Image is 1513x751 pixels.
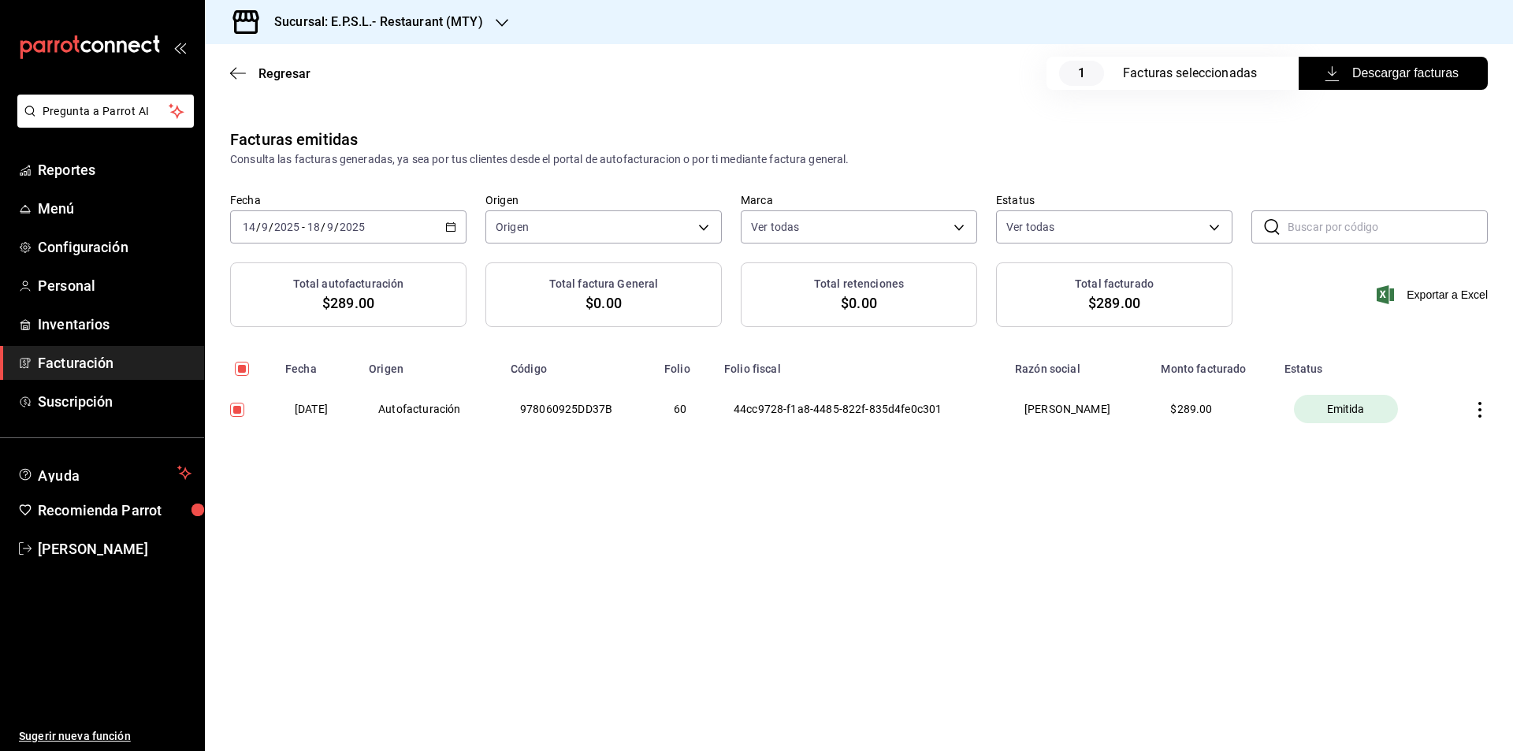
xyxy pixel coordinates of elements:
input: ---- [339,221,366,233]
span: Ver todas [751,219,799,235]
th: Estatus [1275,352,1443,376]
span: - [302,221,305,233]
div: Facturas seleccionadas [1123,64,1267,83]
th: [DATE] [276,376,359,442]
button: Exportar a Excel [1380,285,1488,304]
th: Monto facturado [1151,352,1274,376]
h3: Sucursal: E.P.S.L.- Restaurant (MTY) [262,13,483,32]
input: -- [261,221,269,233]
div: Consulta las facturas generadas, ya sea por tus clientes desde el portal de autofacturacion o por... [230,151,1488,168]
label: Origen [485,195,722,206]
span: Suscripción [38,391,191,412]
th: Autofacturación [359,376,501,442]
input: ---- [273,221,300,233]
span: Sugerir nueva función [19,728,191,745]
th: Folio [655,352,715,376]
th: Código [501,352,655,376]
span: / [256,221,261,233]
span: Ver todas [1006,219,1054,235]
th: 44cc9728-f1a8-4485-822f-835d4fe0c301 [715,376,1006,442]
h3: Total autofacturación [293,276,404,292]
input: -- [242,221,256,233]
label: Fecha [230,195,467,206]
th: $ 289.00 [1151,376,1274,442]
h3: Total facturado [1075,276,1154,292]
span: Recomienda Parrot [38,500,191,521]
span: $0.00 [585,292,622,314]
span: / [321,221,325,233]
label: Estatus [996,195,1232,206]
button: Descargar facturas [1299,57,1488,90]
th: Razón social [1006,352,1151,376]
label: Marca [741,195,977,206]
span: Descargar facturas [1328,64,1459,83]
span: Facturación [38,352,191,374]
span: Emitida [1321,401,1371,417]
input: -- [326,221,334,233]
span: / [269,221,273,233]
h3: Total factura General [549,276,659,292]
span: Ayuda [38,463,171,482]
span: Pregunta a Parrot AI [43,103,169,120]
input: Buscar por código [1288,211,1488,243]
button: open_drawer_menu [173,41,186,54]
th: Fecha [276,352,359,376]
span: Origen [496,219,529,235]
span: 1 [1059,61,1104,86]
button: Regresar [230,66,310,81]
span: [PERSON_NAME] [38,538,191,560]
button: Pregunta a Parrot AI [17,95,194,128]
span: Inventarios [38,314,191,335]
th: [PERSON_NAME] [1006,376,1151,442]
span: $289.00 [1088,292,1140,314]
input: -- [307,221,321,233]
span: Regresar [258,66,310,81]
span: $289.00 [322,292,374,314]
span: Personal [38,275,191,296]
span: Reportes [38,159,191,180]
a: Pregunta a Parrot AI [11,114,194,131]
div: Facturas emitidas [230,128,358,151]
h3: Total retenciones [814,276,904,292]
span: Menú [38,198,191,219]
th: Folio fiscal [715,352,1006,376]
span: / [334,221,339,233]
th: Origen [359,352,501,376]
th: 60 [655,376,715,442]
span: $0.00 [841,292,877,314]
span: Configuración [38,236,191,258]
th: 978060925DD37B [501,376,655,442]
